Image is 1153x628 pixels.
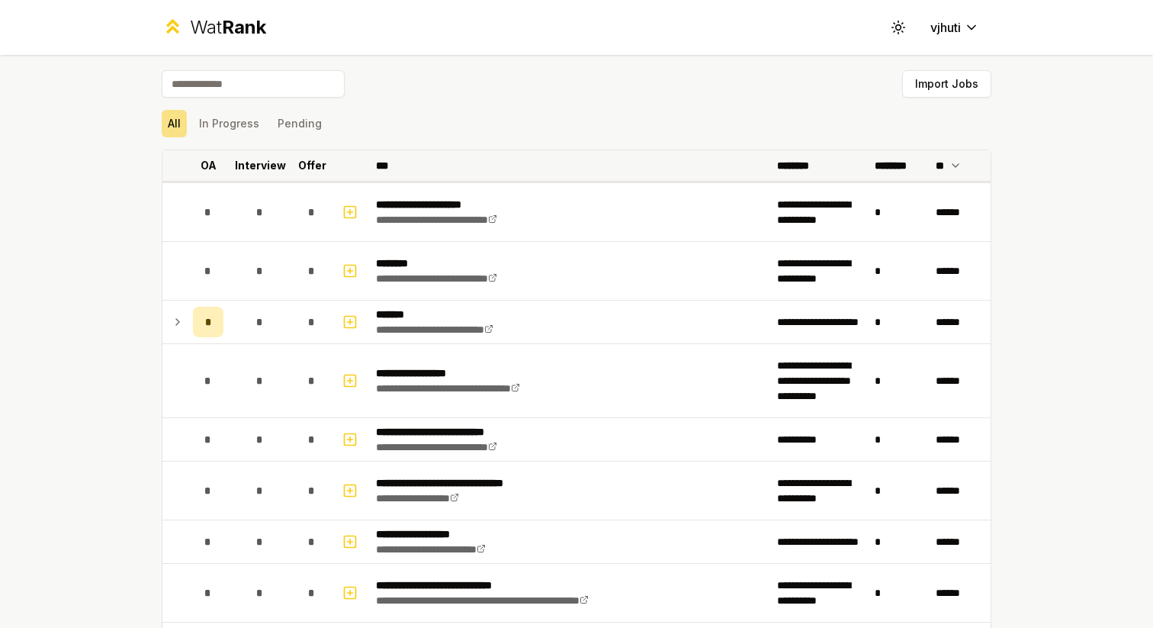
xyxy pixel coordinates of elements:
span: vjhuti [930,18,961,37]
button: Import Jobs [902,70,991,98]
button: Pending [271,110,328,137]
button: All [162,110,187,137]
p: OA [201,158,217,173]
a: WatRank [162,15,266,40]
button: vjhuti [918,14,991,41]
div: Wat [190,15,266,40]
span: Rank [222,16,266,38]
button: In Progress [193,110,265,137]
p: Interview [235,158,286,173]
p: Offer [298,158,326,173]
